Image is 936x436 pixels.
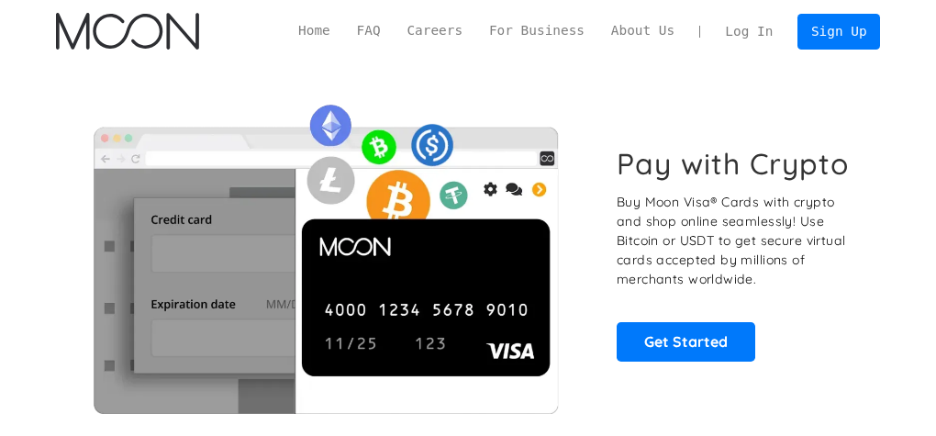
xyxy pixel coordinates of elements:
img: Moon Cards let you spend your crypto anywhere Visa is accepted. [56,94,595,413]
a: FAQ [343,21,394,41]
a: Log In [712,15,786,49]
p: Buy Moon Visa® Cards with crypto and shop online seamlessly! Use Bitcoin or USDT to get secure vi... [617,193,863,289]
a: Careers [394,21,476,41]
h1: Pay with Crypto [617,146,849,181]
a: home [56,13,199,50]
a: For Business [476,21,598,41]
img: Moon Logo [56,13,199,50]
a: About Us [597,21,687,41]
a: Sign Up [797,14,880,50]
a: Home [285,21,344,41]
a: Get Started [617,322,756,362]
